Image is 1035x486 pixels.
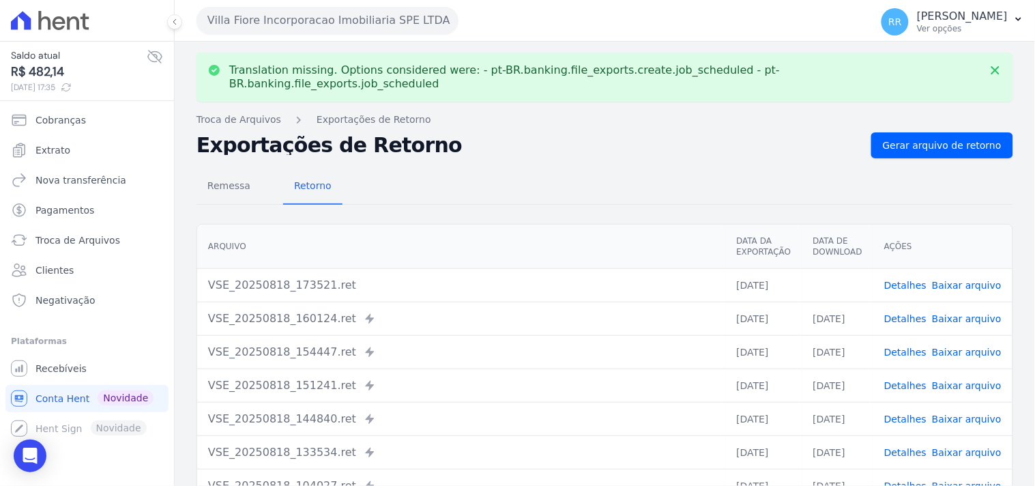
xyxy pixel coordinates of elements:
a: Detalhes [884,347,927,358]
span: Novidade [98,390,154,405]
div: Plataformas [11,333,163,349]
a: Baixar arquivo [932,347,1002,358]
span: Remessa [199,172,259,199]
div: Open Intercom Messenger [14,440,46,472]
td: [DATE] [802,435,873,469]
a: Detalhes [884,447,927,458]
a: Negativação [5,287,169,314]
p: Ver opções [917,23,1008,34]
span: Pagamentos [35,203,94,217]
span: Negativação [35,294,96,307]
a: Cobranças [5,106,169,134]
a: Baixar arquivo [932,313,1002,324]
span: Extrato [35,143,70,157]
span: Nova transferência [35,173,126,187]
td: [DATE] [725,302,802,335]
td: [DATE] [725,268,802,302]
td: [DATE] [802,302,873,335]
a: Extrato [5,137,169,164]
button: Villa Fiore Incorporacao Imobiliaria SPE LTDA [196,7,458,34]
span: Recebíveis [35,362,87,375]
a: Recebíveis [5,355,169,382]
a: Detalhes [884,280,927,291]
a: Troca de Arquivos [196,113,281,127]
td: [DATE] [725,369,802,402]
h2: Exportações de Retorno [196,136,860,155]
a: Baixar arquivo [932,380,1002,391]
div: VSE_20250818_151241.ret [208,377,714,394]
a: Detalhes [884,313,927,324]
span: RR [888,17,901,27]
td: [DATE] [725,435,802,469]
p: [PERSON_NAME] [917,10,1008,23]
span: R$ 482,14 [11,63,147,81]
a: Conta Hent Novidade [5,385,169,412]
span: Clientes [35,263,74,277]
span: Conta Hent [35,392,89,405]
button: RR [PERSON_NAME] Ver opções [871,3,1035,41]
p: Translation missing. Options considered were: - pt-BR.banking.file_exports.create.job_scheduled -... [229,63,980,91]
div: VSE_20250818_173521.ret [208,277,714,294]
a: Detalhes [884,380,927,391]
th: Ações [873,225,1012,269]
th: Arquivo [197,225,725,269]
td: [DATE] [725,402,802,435]
div: VSE_20250818_144840.ret [208,411,714,427]
a: Detalhes [884,414,927,425]
td: [DATE] [802,402,873,435]
a: Baixar arquivo [932,447,1002,458]
a: Retorno [283,169,342,205]
span: Gerar arquivo de retorno [883,139,1002,152]
a: Clientes [5,257,169,284]
a: Gerar arquivo de retorno [871,132,1013,158]
th: Data de Download [802,225,873,269]
a: Nova transferência [5,167,169,194]
div: VSE_20250818_154447.ret [208,344,714,360]
span: Saldo atual [11,48,147,63]
a: Baixar arquivo [932,414,1002,425]
td: [DATE] [802,335,873,369]
nav: Sidebar [11,106,163,442]
span: Cobranças [35,113,86,127]
td: [DATE] [725,335,802,369]
a: Baixar arquivo [932,280,1002,291]
div: VSE_20250818_133534.ret [208,444,714,461]
a: Pagamentos [5,197,169,224]
span: Retorno [286,172,340,199]
span: Troca de Arquivos [35,233,120,247]
span: [DATE] 17:35 [11,81,147,94]
a: Exportações de Retorno [317,113,431,127]
nav: Breadcrumb [196,113,1013,127]
th: Data da Exportação [725,225,802,269]
div: VSE_20250818_160124.ret [208,311,714,327]
a: Remessa [196,169,261,205]
a: Troca de Arquivos [5,227,169,254]
td: [DATE] [802,369,873,402]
